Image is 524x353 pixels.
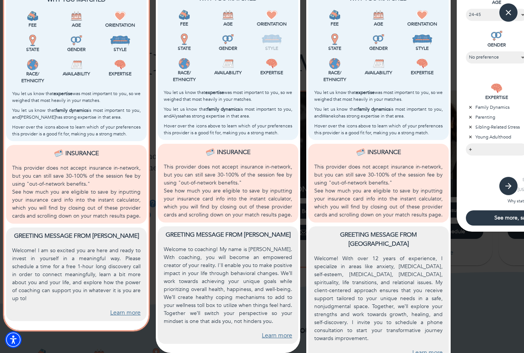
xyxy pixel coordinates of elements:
[100,22,141,29] p: Orientation
[314,122,443,136] p: Hover over the icons above to learn which of your preferences this provider is a good fit for, ma...
[222,9,234,21] img: Age
[314,89,443,103] p: You let us know that was most important to you, so we weighed that most heavily in your matches.
[5,331,22,348] div: Accessibility Menu
[314,45,355,52] p: State
[12,90,141,104] p: You let us know that was most important to you, so we weighed that most heavily in your matches.
[179,33,190,45] img: State
[314,254,443,342] p: Welcome! With over 12 years of experience, I specialize in areas like anxiety, [MEDICAL_DATA], se...
[56,70,97,77] p: Availability
[402,45,443,52] p: Style
[416,58,428,69] img: Expertise
[164,187,292,219] p: See how much you are eligible to save by inputting your insurance card info into the instant calc...
[114,10,126,22] img: Orientation
[207,21,248,27] p: Age
[252,21,292,27] p: Orientation
[314,69,355,83] p: Race/ Ethnicity
[110,35,131,46] img: Style
[164,33,204,52] div: This provider is licensed to work in your state.
[164,69,204,83] p: Race/ Ethnicity
[12,107,141,121] p: You let us know that is most important to you, and [PERSON_NAME] has strong expertise in that area.
[12,246,141,302] p: Welcome! I am so excited you are here and ready to invest in yourself in a meaningful way. Please...
[367,148,401,157] p: Insurance
[12,22,53,29] p: Fee
[71,59,82,70] img: Availability
[65,149,99,158] p: Insurance
[222,58,234,69] img: Availability
[12,124,141,137] p: Hover over the icons above to learn which of your preferences this provider is a good fit for, ma...
[402,69,443,76] p: Expertise
[412,33,433,45] img: Style
[100,70,141,77] p: Expertise
[252,69,292,76] p: Expertise
[55,107,88,113] b: family dynamics
[164,230,292,239] p: Greeting message from [PERSON_NAME]
[329,58,340,69] img: Race/<br />Ethnicity
[358,69,399,76] p: Availability
[27,35,38,46] img: State
[110,308,141,317] a: Learn more
[314,21,355,27] p: Fee
[164,122,292,136] p: Hover over the icons above to learn which of your preferences this provider is a good fit for, ma...
[12,35,53,53] div: This provider is licensed to work in your state.
[262,331,292,340] a: Learn more
[252,45,292,52] p: Style
[164,89,292,103] p: You let us know that was most important to you, so we weighed that most heavily in your matches.
[179,9,190,21] img: Fee
[27,59,38,70] img: Race/<br />Ethnicity
[56,22,97,29] p: Age
[491,30,502,41] img: GENDER
[261,33,282,45] img: Style
[358,45,399,52] p: Gender
[12,188,141,220] p: See how much you are eligible to save by inputting your insurance card info into the instant calc...
[12,164,141,188] p: This provider does not accept insurance in-network, but you can still save 30-100% of the session...
[358,106,390,112] b: family dynamics
[114,59,126,70] img: Expertise
[266,58,277,69] img: Expertise
[329,33,340,45] img: State
[314,33,355,52] div: This provider is licensed to work in your state.
[164,45,204,52] p: State
[491,83,502,94] img: EXPERTISE
[358,21,399,27] p: Age
[329,9,340,21] img: Fee
[314,187,443,219] p: See how much you are eligible to save by inputting your insurance card info into the instant calc...
[205,89,224,95] b: expertise
[179,58,190,69] img: Race/<br />Ethnicity
[266,9,277,21] img: Orientation
[207,106,240,112] b: family dynamics
[373,58,384,69] img: Availability
[27,10,38,22] img: Fee
[56,46,97,53] p: Gender
[217,148,250,157] p: Insurance
[12,46,53,53] p: State
[12,70,53,84] p: Race/ Ethnicity
[356,89,375,95] b: expertise
[71,10,82,22] img: Age
[12,231,141,240] p: Greeting message from [PERSON_NAME]
[164,245,292,325] p: Welcome to coaching! My name is [PERSON_NAME]. With coaching, you will become an empowered creato...
[314,230,443,248] p: Greeting message from [GEOGRAPHIC_DATA]
[416,9,428,21] img: Orientation
[402,21,443,27] p: Orientation
[373,33,384,45] img: Gender
[164,106,292,119] p: You let us know that is most important to you, and Alyssa has strong expertise in that area.
[71,35,82,46] img: Gender
[54,91,73,97] b: expertise
[164,21,204,27] p: Fee
[222,33,234,45] img: Gender
[100,46,141,53] p: Style
[207,45,248,52] p: Gender
[314,163,443,187] p: This provider does not accept insurance in-network, but you can still save 30-100% of the session...
[207,69,248,76] p: Availability
[314,106,443,119] p: You let us know that is most important to you, and Waneko has strong expertise in that area.
[373,9,384,21] img: Age
[164,163,292,187] p: This provider does not accept insurance in-network, but you can still save 30-100% of the session...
